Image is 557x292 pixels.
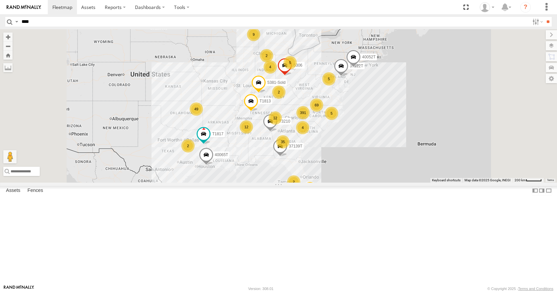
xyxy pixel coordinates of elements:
[547,179,554,181] a: Terms (opens in new tab)
[515,178,526,182] span: 200 km
[487,287,553,291] div: © Copyright 2025 -
[272,86,285,99] div: 2
[289,144,302,148] span: 37139T
[296,121,309,134] div: 4
[532,186,538,196] label: Dock Summary Table to the Left
[181,139,195,152] div: 2
[267,81,285,85] span: 5381-Sold
[3,41,13,51] button: Zoom out
[7,5,41,10] img: rand-logo.svg
[4,285,34,292] a: Visit our Website
[248,287,274,291] div: Version: 308.01
[240,120,253,134] div: 12
[546,74,557,83] label: Map Settings
[24,186,46,196] label: Fences
[260,99,271,104] span: T1813
[190,102,203,116] div: 49
[212,132,223,137] span: T1817
[293,63,302,68] span: 5306
[464,178,511,182] span: Map data ©2025 Google, INEGI
[3,186,24,196] label: Assets
[3,63,13,72] label: Measure
[538,186,545,196] label: Dock Summary Table to the Right
[518,287,553,291] a: Terms and Conditions
[513,178,544,183] button: Map Scale: 200 km per 44 pixels
[264,60,277,74] div: 4
[296,106,310,119] div: 391
[530,17,544,27] label: Search Filter Options
[362,55,376,59] span: 40052T
[283,56,297,69] div: 5
[325,107,338,120] div: 5
[432,178,461,183] button: Keyboard shortcuts
[3,51,13,60] button: Zoom Home
[287,175,300,189] div: 2
[3,32,13,41] button: Zoom in
[3,150,17,163] button: Drag Pegman onto the map to open Street View
[14,17,19,27] label: Search Query
[276,135,289,148] div: 35
[247,28,260,41] div: 9
[322,72,336,86] div: 5
[350,64,363,69] span: 37122T
[215,152,228,157] span: 40065T
[310,98,323,112] div: 69
[269,111,282,125] div: 12
[520,2,531,13] i: ?
[279,119,290,124] span: T3210
[477,2,497,12] div: Todd Sigmon
[260,49,273,62] div: 2
[545,186,552,196] label: Hide Summary Table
